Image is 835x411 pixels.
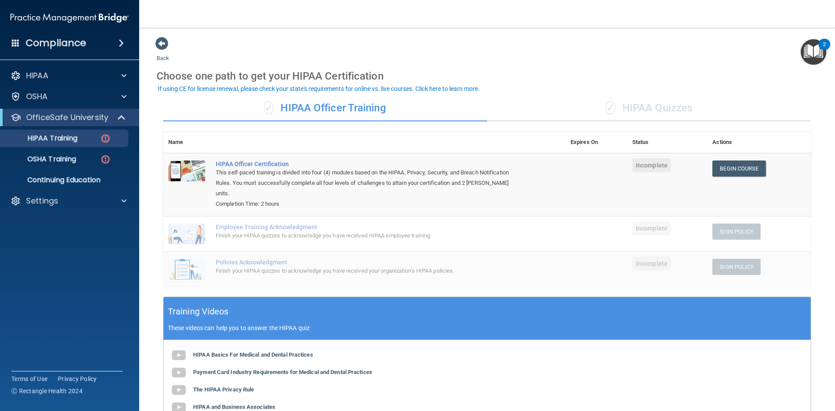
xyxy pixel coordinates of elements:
button: Open Resource Center, 2 new notifications [801,39,826,65]
div: Choose one path to get your HIPAA Certification [157,63,818,89]
span: ✓ [264,101,274,114]
span: Ⓒ Rectangle Health 2024 [11,387,83,395]
img: gray_youtube_icon.38fcd6cc.png [170,364,187,381]
div: HIPAA Officer Training [163,95,487,121]
h4: Compliance [26,37,86,49]
a: OSHA [10,91,127,102]
a: Terms of Use [11,374,47,383]
div: 2 [823,44,826,56]
img: danger-circle.6113f641.png [100,154,111,165]
b: HIPAA and Business Associates [193,404,275,410]
img: gray_youtube_icon.38fcd6cc.png [170,381,187,399]
p: These videos can help you to answer the HIPAA quiz [168,324,806,331]
b: HIPAA Basics For Medical and Dental Practices [193,351,313,358]
a: Begin Course [712,160,765,177]
button: Sign Policy [712,259,761,275]
div: HIPAA Quizzes [487,95,811,121]
a: Back [157,44,169,61]
th: Status [627,132,707,153]
p: HIPAA [26,70,48,81]
div: This self-paced training is divided into four (4) modules based on the HIPAA, Privacy, Security, ... [216,167,522,199]
span: ✓ [606,101,615,114]
a: OfficeSafe University [10,112,126,123]
th: Expires On [565,132,627,153]
p: Continuing Education [6,176,124,184]
th: Actions [707,132,811,153]
div: Finish your HIPAA quizzes to acknowledge you have received HIPAA employee training. [216,231,522,241]
a: Settings [10,196,127,206]
button: If using CE for license renewal, please check your state's requirements for online vs. live cours... [157,84,481,93]
button: Sign Policy [712,224,761,240]
p: OSHA [26,91,48,102]
a: HIPAA [10,70,127,81]
p: OSHA Training [6,155,76,164]
b: The HIPAA Privacy Rule [193,386,254,393]
a: Privacy Policy [58,374,97,383]
a: HIPAA Officer Certification [216,160,522,167]
img: PMB logo [10,9,129,27]
p: HIPAA Training [6,134,77,143]
img: danger-circle.6113f641.png [100,133,111,144]
h5: Training Videos [168,304,229,319]
div: Finish your HIPAA quizzes to acknowledge you have received your organization’s HIPAA policies. [216,266,522,276]
img: gray_youtube_icon.38fcd6cc.png [170,347,187,364]
b: Payment Card Industry Requirements for Medical and Dental Practices [193,369,372,375]
th: Name [163,132,210,153]
div: If using CE for license renewal, please check your state's requirements for online vs. live cours... [158,86,480,92]
div: Policies Acknowledgment [216,259,522,266]
p: Settings [26,196,58,206]
span: Incomplete [632,221,671,235]
p: OfficeSafe University [26,112,108,123]
div: Completion Time: 2 hours [216,199,522,209]
div: Employee Training Acknowledgment [216,224,522,231]
span: Incomplete [632,257,671,271]
span: Incomplete [632,158,671,172]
